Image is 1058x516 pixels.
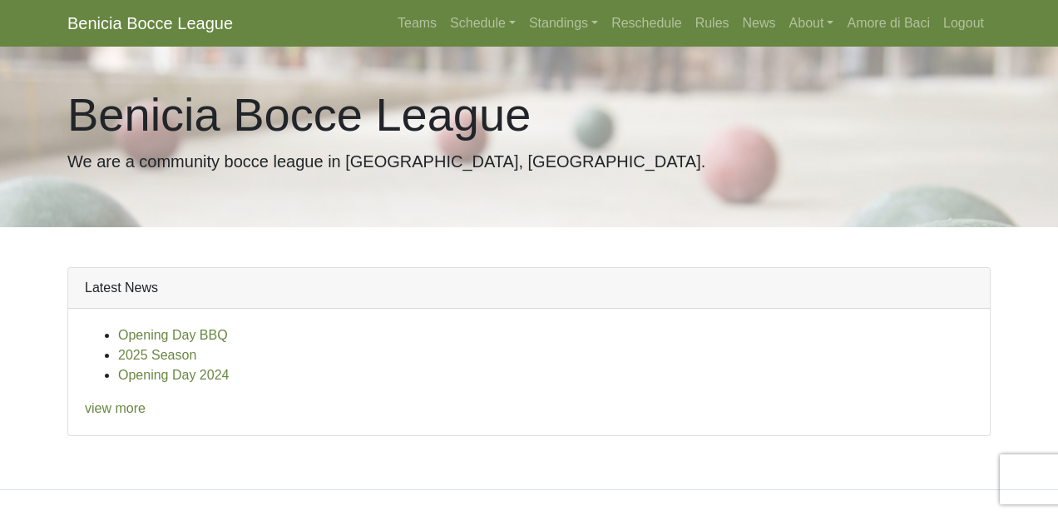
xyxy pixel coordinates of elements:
[443,7,522,40] a: Schedule
[68,268,990,309] div: Latest News
[840,7,937,40] a: Amore di Baci
[736,7,783,40] a: News
[937,7,991,40] a: Logout
[605,7,689,40] a: Reschedule
[67,87,991,142] h1: Benicia Bocce League
[783,7,841,40] a: About
[689,7,736,40] a: Rules
[67,7,233,40] a: Benicia Bocce League
[67,149,991,174] p: We are a community bocce league in [GEOGRAPHIC_DATA], [GEOGRAPHIC_DATA].
[391,7,443,40] a: Teams
[522,7,605,40] a: Standings
[85,401,146,415] a: view more
[118,368,229,382] a: Opening Day 2024
[118,328,228,342] a: Opening Day BBQ
[118,348,196,362] a: 2025 Season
